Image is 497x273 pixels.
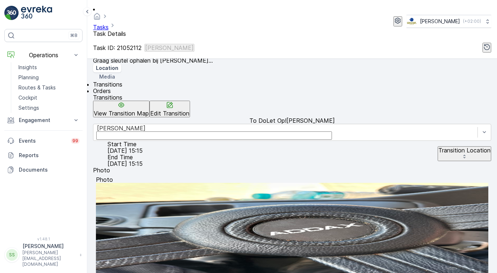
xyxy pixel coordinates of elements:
[249,117,266,124] p: To Do
[108,141,143,147] p: Start Time
[18,94,37,101] p: Cockpit
[19,137,67,144] p: Events
[94,110,149,117] p: View Transition Map
[22,250,76,267] p: [PERSON_NAME][EMAIL_ADDRESS][DOMAIN_NAME]
[6,249,18,261] div: SS
[16,93,83,103] a: Cockpit
[18,64,37,71] p: Insights
[16,62,83,72] a: Insights
[108,154,143,160] p: End Time
[407,15,491,28] button: [PERSON_NAME](+02:00)
[18,104,39,112] p: Settings
[93,14,101,22] a: Homepage
[19,166,80,173] p: Documents
[18,74,39,81] p: Planning
[16,72,83,83] a: Planning
[4,113,83,127] button: Engagement
[4,237,83,241] span: v 1.48.1
[93,94,491,101] p: Transitions
[99,73,115,80] p: Media
[96,64,118,72] p: Location
[108,160,143,167] span: [DATE] 15:15
[18,84,56,91] p: Routes & Tasks
[93,24,109,31] a: Tasks
[93,167,110,173] p: Photo
[22,243,76,250] p: [PERSON_NAME]
[286,117,335,124] p: [PERSON_NAME]
[93,45,142,51] p: Task ID: 21052112
[4,163,83,177] a: Documents
[145,45,194,51] p: [PERSON_NAME]
[93,30,126,37] span: Task Details
[407,17,417,25] img: basis-logo_rgb2x.png
[93,87,111,94] span: Orders
[70,33,77,38] p: ⌘B
[149,101,190,117] button: Edit Transition
[266,117,286,124] p: Let Op!
[438,146,491,161] button: Transition Location
[4,243,83,267] button: SS[PERSON_NAME][PERSON_NAME][EMAIL_ADDRESS][DOMAIN_NAME]
[19,52,68,58] p: Operations
[4,48,83,62] button: Operations
[16,83,83,93] a: Routes & Tasks
[93,101,149,117] button: View Transition Map
[4,6,19,20] img: logo
[21,6,52,20] img: logo_light-DOdMpM7g.png
[4,134,83,148] a: Events99
[4,148,83,163] a: Reports
[420,18,460,25] p: [PERSON_NAME]
[93,81,122,88] span: Transitions
[72,138,78,144] p: 99
[96,176,488,183] p: Photo
[150,110,189,117] p: Edit Transition
[438,147,490,154] p: Transition Location
[463,18,481,24] p: ( +02:00 )
[19,152,80,159] p: Reports
[19,117,68,124] p: Engagement
[108,147,143,154] span: [DATE] 15:15
[144,44,194,52] button: Geen Afval
[16,103,83,113] a: Settings
[93,57,213,64] p: Graag sleutel ophalen bij [PERSON_NAME]...
[97,125,474,131] div: [PERSON_NAME]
